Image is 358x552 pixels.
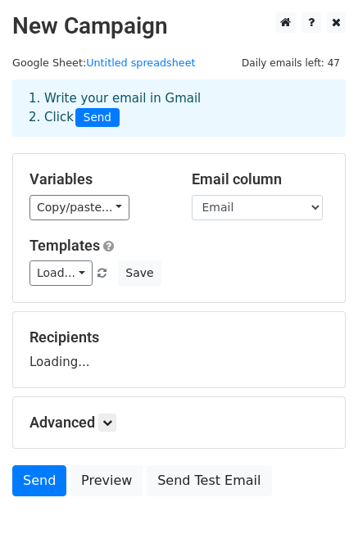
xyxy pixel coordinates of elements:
a: Load... [29,260,93,286]
button: Save [118,260,161,286]
div: 1. Write your email in Gmail 2. Click [16,89,342,127]
span: Daily emails left: 47 [236,54,346,72]
h5: Variables [29,170,167,188]
h5: Recipients [29,328,329,346]
h2: New Campaign [12,12,346,40]
h5: Advanced [29,414,329,432]
a: Copy/paste... [29,195,129,220]
a: Daily emails left: 47 [236,57,346,69]
a: Preview [70,465,143,496]
a: Untitled spreadsheet [86,57,195,69]
div: Loading... [29,328,329,371]
a: Send [12,465,66,496]
h5: Email column [192,170,329,188]
small: Google Sheet: [12,57,196,69]
a: Templates [29,237,100,254]
span: Send [75,108,120,128]
a: Send Test Email [147,465,271,496]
